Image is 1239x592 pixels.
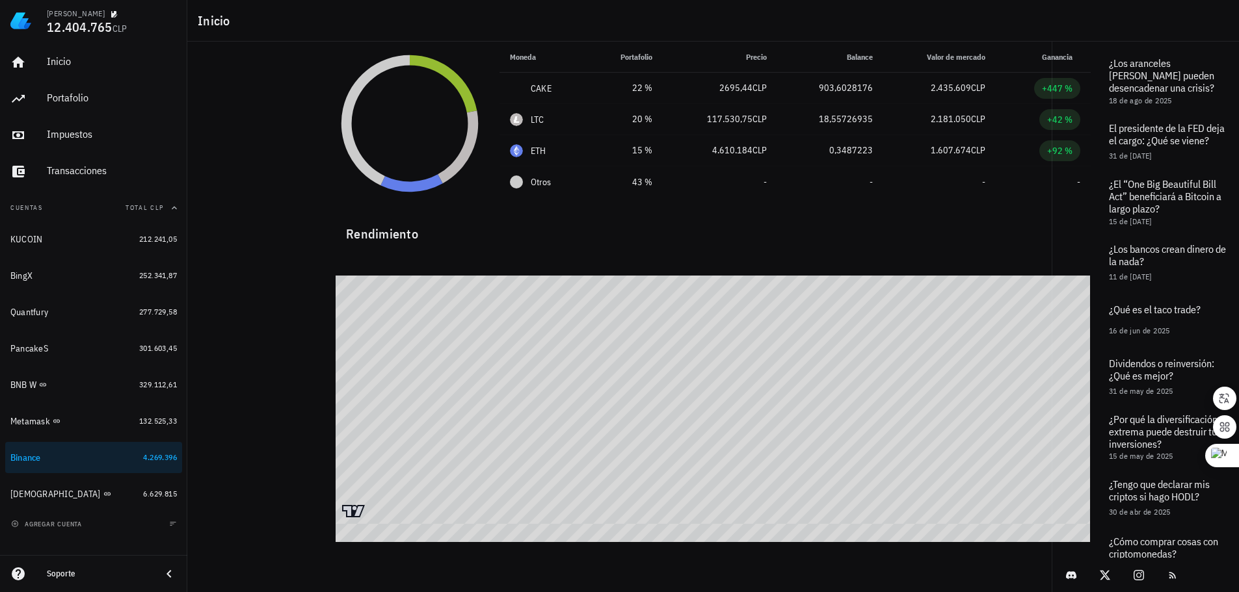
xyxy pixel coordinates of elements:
a: Impuestos [5,120,182,151]
div: 20 % [598,112,652,126]
span: ¿Cómo comprar cosas con criptomonedas? [1109,535,1218,560]
a: Portafolio [5,83,182,114]
th: Moneda [500,42,588,73]
span: 2695,44 [719,82,753,94]
a: El presidente de la FED deja el cargo: ¿Qué se viene? 31 de [DATE] [1052,113,1239,170]
a: Binance 4.269.396 [5,442,182,473]
div: [PERSON_NAME] [47,8,105,19]
div: PancakeS [10,343,48,354]
a: ¿El “One Big Beautiful Bill Act” beneficiará a Bitcoin a largo plazo? 15 de [DATE] [1052,170,1239,234]
div: Portafolio [47,92,177,104]
a: Charting by TradingView [342,505,365,517]
span: 277.729,58 [139,307,177,316]
span: CLP [971,113,985,125]
span: CLP [753,113,767,125]
span: 12.404.765 [47,18,113,36]
div: CAKE-icon [510,82,523,95]
th: Precio [663,42,777,73]
span: Otros [531,175,551,189]
div: Soporte [47,569,151,579]
span: ¿Qué es el taco trade? [1109,303,1201,316]
div: Inicio [47,55,177,68]
span: 30 de abr de 2025 [1109,507,1171,517]
div: Metamask [10,416,50,427]
a: KUCOIN 212.241,05 [5,224,182,255]
span: 2.435.609 [931,82,971,94]
span: El presidente de la FED deja el cargo: ¿Qué se viene? [1109,122,1225,147]
span: Ganancia [1042,52,1080,62]
button: agregar cuenta [8,517,88,530]
span: 4.610.184 [712,144,753,156]
span: 132.525,33 [139,416,177,426]
span: 16 de jun de 2025 [1109,326,1170,335]
a: Dividendos o reinversión: ¿Qué es mejor? 31 de may de 2025 [1052,348,1239,405]
th: Valor de mercado [883,42,996,73]
div: +447 % [1042,82,1072,95]
span: 31 de [DATE] [1109,151,1152,161]
th: Portafolio [588,42,663,73]
div: Quantfury [10,307,48,318]
a: PancakeS 301.603,45 [5,333,182,364]
div: ETH [531,144,546,157]
div: 22 % [598,81,652,95]
div: BingX [10,270,33,281]
span: agregar cuenta [14,520,82,528]
a: [DEMOGRAPHIC_DATA] 6.629.815 [5,478,182,509]
span: CLP [971,144,985,156]
div: ETH-icon [510,144,523,157]
div: LTC-icon [510,113,523,126]
div: Rendimiento [336,213,1091,244]
a: Metamask 132.525,33 [5,405,182,437]
span: 2.181.050 [931,113,971,125]
div: 903,6028176 [788,81,873,95]
a: ¿Los bancos crean dinero de la nada? 11 de [DATE] [1052,234,1239,291]
div: [DEMOGRAPHIC_DATA] [10,489,101,500]
span: 1.607.674 [931,144,971,156]
span: 15 de may de 2025 [1109,451,1173,461]
span: - [764,176,767,188]
span: ¿Los aranceles [PERSON_NAME] pueden desencadenar una crisis? [1109,57,1214,94]
span: Total CLP [126,203,164,212]
a: Quantfury 277.729,58 [5,296,182,328]
span: CLP [753,144,767,156]
span: ¿Por qué la diversificación extrema puede destruir tus inversiones? [1109,413,1221,450]
div: 18,55726935 [788,112,873,126]
span: 301.603,45 [139,343,177,353]
span: 117.530,75 [707,113,753,125]
a: BNB W 329.112,61 [5,369,182,400]
span: CLP [753,82,767,94]
span: - [870,176,873,188]
div: CAKE [531,82,552,95]
img: LedgiFi [10,10,31,31]
a: Inicio [5,47,182,78]
div: Transacciones [47,164,177,177]
a: ¿Tengo que declarar mis criptos si hago HODL? 30 de abr de 2025 [1052,469,1239,526]
button: CuentasTotal CLP [5,192,182,224]
span: 6.629.815 [143,489,177,498]
span: 252.341,87 [139,270,177,280]
span: Dividendos o reinversión: ¿Qué es mejor? [1109,357,1214,382]
span: ¿Tengo que declarar mis criptos si hago HODL? [1109,478,1210,503]
span: 31 de may de 2025 [1109,386,1173,396]
div: Impuestos [47,128,177,140]
div: 0,3487223 [788,144,873,157]
div: KUCOIN [10,234,43,245]
span: 212.241,05 [139,234,177,244]
a: ¿Qué es el taco trade? 16 de jun de 2025 [1052,291,1239,348]
span: 15 de [DATE] [1109,216,1152,226]
a: Transacciones [5,156,182,187]
div: +92 % [1047,144,1072,157]
th: Balance [777,42,883,73]
div: BNB W [10,380,36,391]
a: ¿Cómo comprar cosas con criptomonedas? [1052,526,1239,584]
div: Binance [10,452,41,463]
span: CLP [971,82,985,94]
span: ¿Los bancos crean dinero de la nada? [1109,242,1226,268]
a: ¿Los aranceles [PERSON_NAME] pueden desencadenar una crisis? 18 de ago de 2025 [1052,49,1239,113]
span: 4.269.396 [143,452,177,462]
div: 43 % [598,175,652,189]
div: 15 % [598,144,652,157]
a: ¿Por qué la diversificación extrema puede destruir tus inversiones? 15 de may de 2025 [1052,405,1239,469]
span: 11 de [DATE] [1109,272,1152,281]
a: BingX 252.341,87 [5,260,182,291]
